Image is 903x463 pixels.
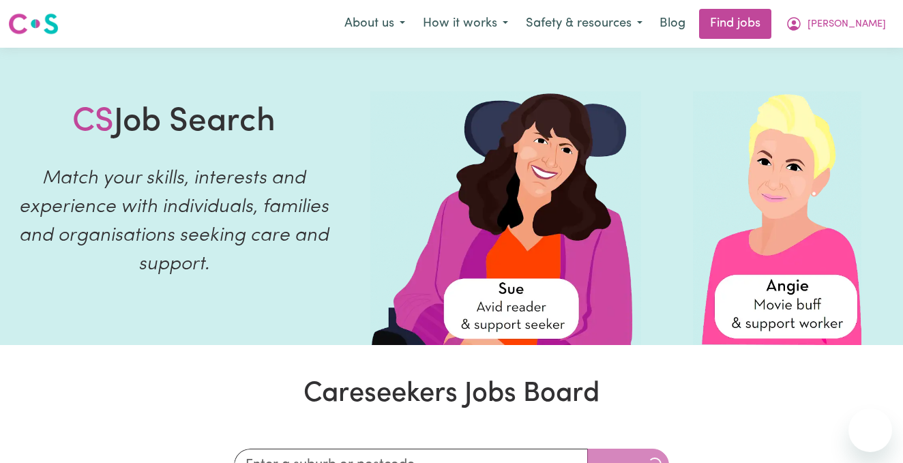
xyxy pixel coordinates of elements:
[72,103,276,143] h1: Job Search
[8,12,59,36] img: Careseekers logo
[16,164,332,279] p: Match your skills, interests and experience with individuals, families and organisations seeking ...
[808,17,886,32] span: [PERSON_NAME]
[699,9,771,39] a: Find jobs
[8,8,59,40] a: Careseekers logo
[72,106,114,138] span: CS
[651,9,694,39] a: Blog
[336,10,414,38] button: About us
[517,10,651,38] button: Safety & resources
[414,10,517,38] button: How it works
[848,408,892,452] iframe: Botón para iniciar la ventana de mensajería
[777,10,895,38] button: My Account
